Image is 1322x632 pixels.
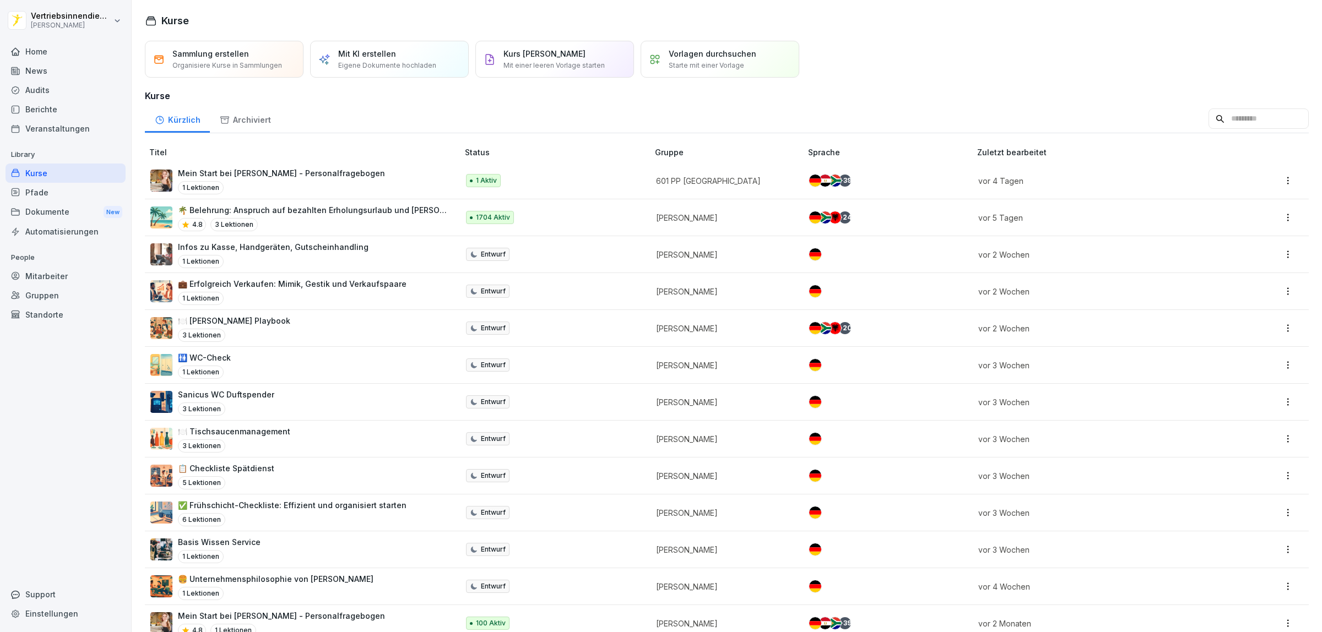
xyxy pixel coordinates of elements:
p: Infos zu Kasse, Handgeräten, Gutscheinhandling [178,241,369,253]
p: Entwurf [481,544,506,554]
p: 🚻 WC-Check [178,352,231,363]
img: de.svg [809,580,821,592]
p: Kurs [PERSON_NAME] [503,48,586,59]
p: 🍔 Unternehmensphilosophie von [PERSON_NAME] [178,573,373,585]
p: 🍽️ [PERSON_NAME] Playbook [178,315,290,326]
img: aaay8cu0h1hwaqqp9269xjan.png [150,170,172,192]
img: de.svg [809,248,821,260]
p: Vorlagen durchsuchen [669,48,756,59]
p: 1704 Aktiv [476,213,510,222]
img: de.svg [809,617,821,629]
img: de.svg [809,433,821,445]
div: + 39 [839,175,851,187]
p: Entwurf [481,508,506,517]
a: DokumenteNew [6,202,126,222]
div: Support [6,585,126,604]
p: 4.8 [192,220,203,230]
img: kv1piqrsvckxew6wyil21tmn.png [150,502,172,524]
img: de.svg [809,175,821,187]
p: vor 5 Tagen [978,212,1211,224]
p: [PERSON_NAME] [656,544,790,555]
a: Home [6,42,126,61]
p: Starte mit einer Vorlage [669,61,744,70]
p: 601 PP [GEOGRAPHIC_DATA] [656,175,790,187]
img: eg.svg [819,617,831,629]
div: + 39 [839,617,851,629]
p: 6 Lektionen [178,513,225,526]
img: za.svg [819,322,831,334]
a: Veranstaltungen [6,119,126,138]
p: [PERSON_NAME] [656,359,790,371]
p: Basis Wissen Service [178,536,261,548]
p: vor 2 Wochen [978,323,1211,334]
a: Kürzlich [145,105,210,133]
p: 1 Aktiv [476,176,497,186]
p: Sprache [808,146,973,158]
div: Kurse [6,164,126,183]
p: [PERSON_NAME] [656,618,790,629]
p: vor 3 Wochen [978,470,1211,482]
p: vor 3 Wochen [978,507,1211,519]
p: [PERSON_NAME] [656,433,790,445]
p: vor 4 Tagen [978,175,1211,187]
div: News [6,61,126,80]
img: s9mc00x6ussfrb3lxoajtb4r.png [150,206,172,228]
img: elhrexh7bm1zs7xeh2a9f3un.png [150,280,172,302]
p: Eigene Dokumente hochladen [338,61,436,70]
p: Mein Start bei [PERSON_NAME] - Personalfragebogen [178,610,385,622]
img: de.svg [809,506,821,519]
img: de.svg [809,359,821,371]
img: v92xrh78m80z1ixos6u0k3dt.png [150,354,172,376]
div: Einstellungen [6,604,126,623]
p: [PERSON_NAME] [656,581,790,592]
p: [PERSON_NAME] [656,507,790,519]
img: de.svg [809,543,821,555]
div: Pfade [6,183,126,202]
p: [PERSON_NAME] [656,396,790,408]
p: ✅ Frühschicht-Checkliste: Effizient und organisiert starten [178,499,407,511]
p: 3 Lektionen [178,402,225,416]
div: + 20 [839,322,851,334]
a: Berichte [6,100,126,119]
p: 💼 Erfolgreich Verkaufen: Mimik, Gestik und Verkaufspaare [178,278,407,290]
p: Library [6,146,126,164]
p: 1 Lektionen [178,550,224,563]
div: + 24 [839,211,851,224]
p: vor 3 Wochen [978,544,1211,555]
p: 3 Lektionen [178,439,225,453]
img: za.svg [819,211,831,224]
p: Gruppe [655,146,804,158]
img: h2mn30dzzrvbhtu8twl9he0v.png [150,243,172,265]
a: Mitarbeiter [6,266,126,286]
p: 5 Lektionen [178,476,225,489]
p: 1 Lektionen [178,366,224,379]
img: de.svg [809,211,821,224]
img: de.svg [809,396,821,408]
p: Status [465,146,651,158]
p: vor 3 Wochen [978,396,1211,408]
p: [PERSON_NAME] [656,212,790,224]
p: 1 Lektionen [178,255,224,268]
div: Archiviert [210,105,280,133]
p: Titel [149,146,460,158]
p: Entwurf [481,249,506,259]
p: [PERSON_NAME] [31,21,111,29]
p: Entwurf [481,434,506,444]
img: de.svg [809,285,821,297]
p: Entwurf [481,471,506,481]
p: Entwurf [481,397,506,407]
p: 100 Aktiv [476,618,506,628]
div: Dokumente [6,202,126,222]
a: Automatisierungen [6,222,126,241]
img: de.svg [809,470,821,482]
img: za.svg [829,617,841,629]
img: luuqjhkzcakh9ccac2pz09oo.png [150,391,172,413]
div: Audits [6,80,126,100]
img: fus0lrw6br91euh7ojuq1zn4.png [150,317,172,339]
p: 🍽️ Tischsaucenmanagement [178,426,290,437]
p: Sanicus WC Duftspender [178,389,274,400]
p: 📋 Checkliste Spätdienst [178,462,274,474]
